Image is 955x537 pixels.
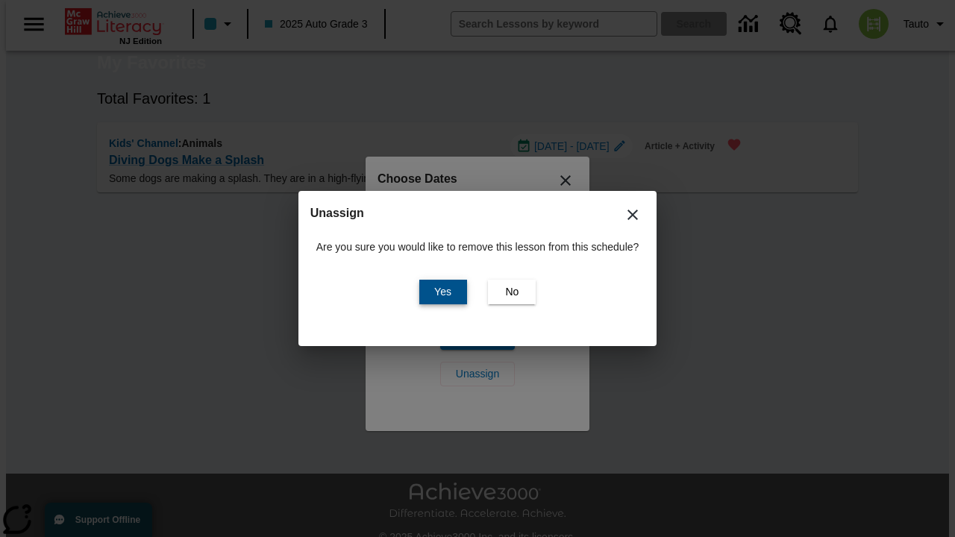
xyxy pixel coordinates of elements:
[615,197,651,233] button: Close
[419,280,467,304] button: Yes
[316,239,639,255] p: Are you sure you would like to remove this lesson from this schedule?
[488,280,536,304] button: No
[505,284,519,300] span: No
[310,203,645,224] h2: Unassign
[434,284,451,300] span: Yes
